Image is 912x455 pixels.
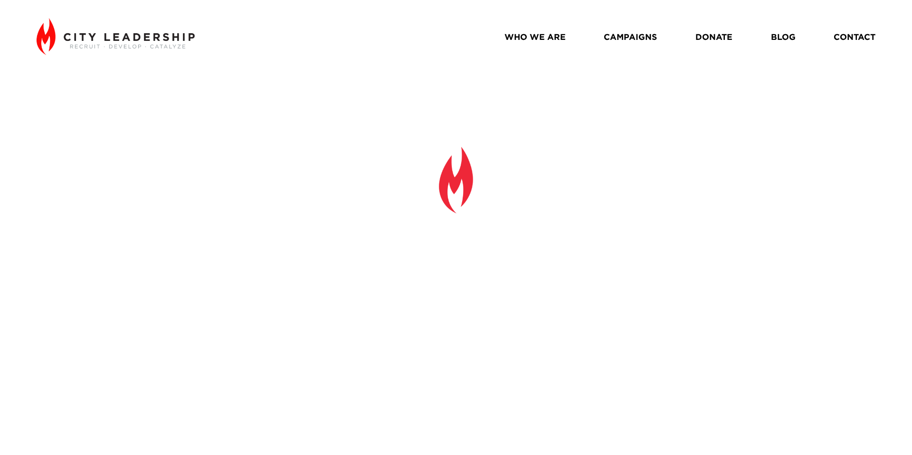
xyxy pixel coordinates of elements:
[37,18,195,55] img: City Leadership - Recruit. Develop. Catalyze.
[834,28,875,45] a: CONTACT
[771,28,796,45] a: BLOG
[504,28,566,45] a: WHO WE ARE
[695,28,732,45] a: DONATE
[250,220,670,303] strong: Everything Rises and Falls on Leadership
[604,28,657,45] a: CAMPAIGNS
